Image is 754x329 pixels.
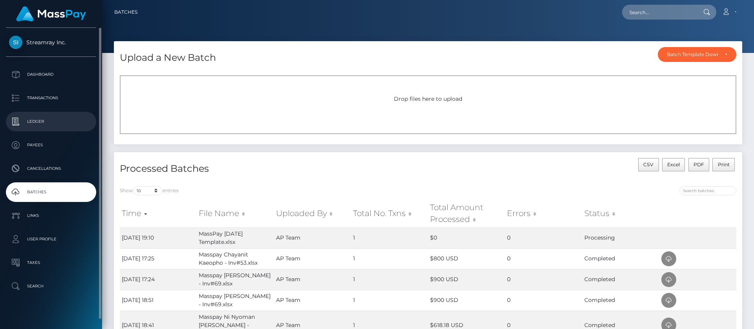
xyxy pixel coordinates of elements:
[428,200,505,227] th: Total Amount Processed: activate to sort column ascending
[505,248,582,269] td: 0
[120,227,197,248] td: [DATE] 19:10
[582,248,659,269] td: Completed
[9,280,93,292] p: Search
[9,233,93,245] p: User Profile
[120,200,197,227] th: Time: activate to sort column ascending
[428,248,505,269] td: $800 USD
[582,269,659,290] td: Completed
[133,186,163,195] select: Showentries
[428,290,505,311] td: $900 USD
[9,69,93,80] p: Dashboard
[505,227,582,248] td: 0
[6,135,96,155] a: Payees
[274,227,351,248] td: AP Team
[505,269,582,290] td: 0
[582,227,659,248] td: Processing
[667,162,680,167] span: Excel
[6,182,96,202] a: Batches
[197,227,274,248] td: MassPay [DATE] Template.xlsx
[9,186,93,198] p: Batches
[197,290,274,311] td: Masspay [PERSON_NAME] - Inv#69.xlsx
[6,229,96,249] a: User Profile
[351,200,428,227] th: Total No. Txns: activate to sort column ascending
[6,206,96,225] a: Links
[643,162,653,167] span: CSV
[274,200,351,227] th: Uploaded By: activate to sort column ascending
[505,200,582,227] th: Errors: activate to sort column ascending
[9,116,93,127] p: Ledger
[274,290,351,311] td: AP Team
[694,162,704,167] span: PDF
[428,269,505,290] td: $900 USD
[351,248,428,269] td: 1
[120,186,179,195] label: Show entries
[6,159,96,178] a: Cancellations
[658,47,736,62] button: Batch Template Download
[197,200,274,227] th: File Name: activate to sort column ascending
[688,158,710,171] button: PDF
[6,65,96,84] a: Dashboard
[351,290,428,311] td: 1
[197,248,274,269] td: Masspay Chayanit Kaeopho - Inv#53.xlsx
[582,290,659,311] td: Completed
[679,186,736,195] input: Search batches
[6,112,96,131] a: Ledger
[712,158,735,171] button: Print
[197,269,274,290] td: Masspay [PERSON_NAME] - Inv#69.xlsx
[16,6,86,22] img: MassPay Logo
[351,227,428,248] td: 1
[6,39,96,46] span: Streamray Inc.
[6,276,96,296] a: Search
[667,51,718,58] div: Batch Template Download
[274,269,351,290] td: AP Team
[428,227,505,248] td: $0
[120,162,422,176] h4: Processed Batches
[120,269,197,290] td: [DATE] 17:24
[662,158,685,171] button: Excel
[9,36,22,49] img: Streamray Inc.
[9,257,93,269] p: Taxes
[120,290,197,311] td: [DATE] 18:51
[9,210,93,222] p: Links
[114,4,137,20] a: Batches
[622,5,696,20] input: Search...
[9,139,93,151] p: Payees
[6,88,96,108] a: Transactions
[6,253,96,273] a: Taxes
[638,158,659,171] button: CSV
[120,51,216,65] h4: Upload a New Batch
[718,162,730,167] span: Print
[9,163,93,174] p: Cancellations
[351,269,428,290] td: 1
[274,248,351,269] td: AP Team
[505,290,582,311] td: 0
[394,95,462,102] span: Drop files here to upload
[582,200,659,227] th: Status: activate to sort column ascending
[9,92,93,104] p: Transactions
[120,248,197,269] td: [DATE] 17:25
